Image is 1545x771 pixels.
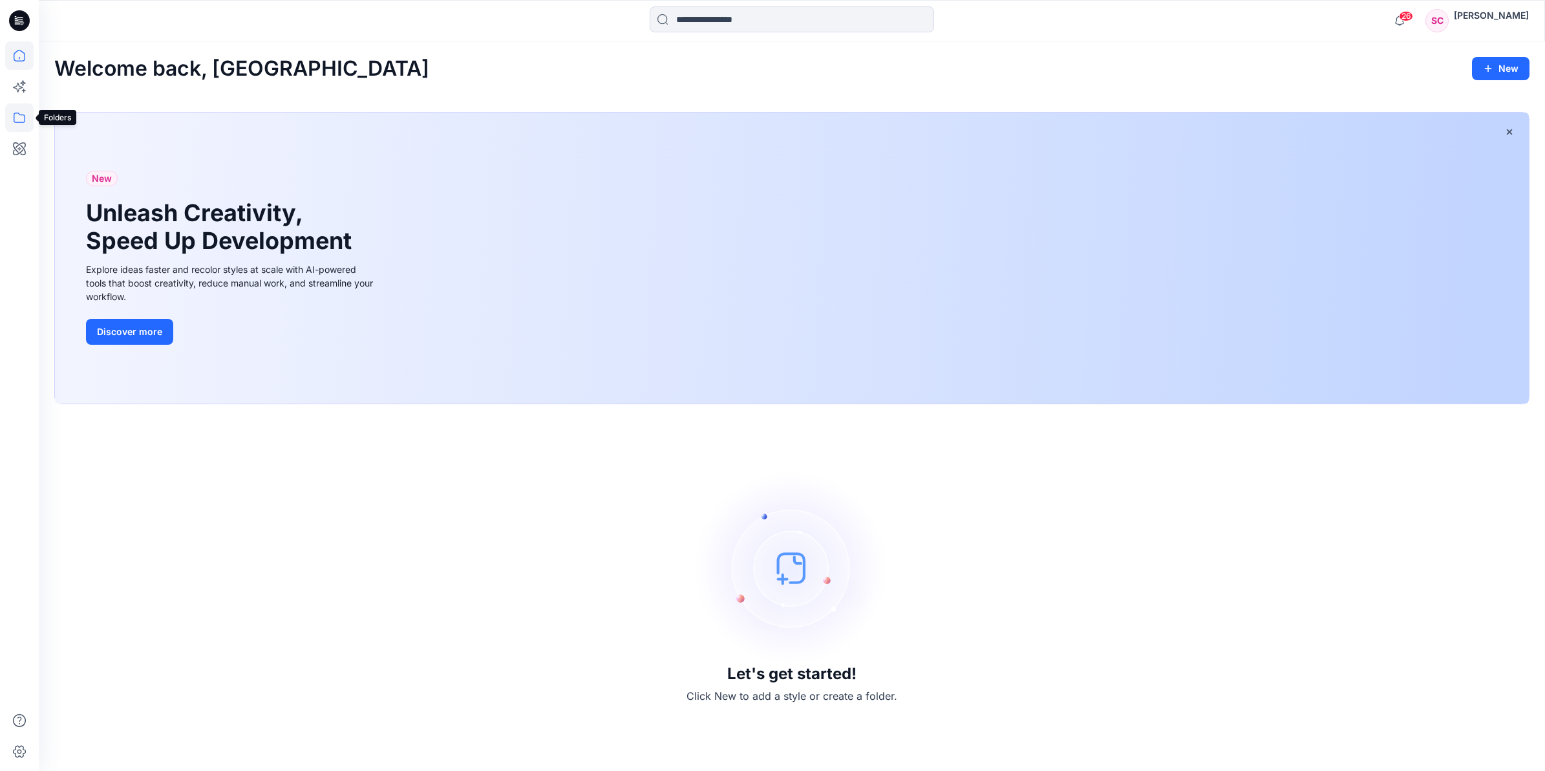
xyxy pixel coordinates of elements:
div: [PERSON_NAME] [1454,8,1529,23]
button: Discover more [86,319,173,345]
span: New [92,171,112,186]
div: Explore ideas faster and recolor styles at scale with AI-powered tools that boost creativity, red... [86,263,377,303]
img: empty-state-image.svg [695,471,889,665]
button: New [1472,57,1529,80]
h1: Unleash Creativity, Speed Up Development [86,199,357,255]
h3: Let's get started! [727,665,857,683]
div: SC [1425,9,1449,32]
a: Discover more [86,319,377,345]
p: Click New to add a style or create a folder. [687,688,897,704]
h2: Welcome back, [GEOGRAPHIC_DATA] [54,57,429,81]
span: 26 [1399,11,1413,21]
